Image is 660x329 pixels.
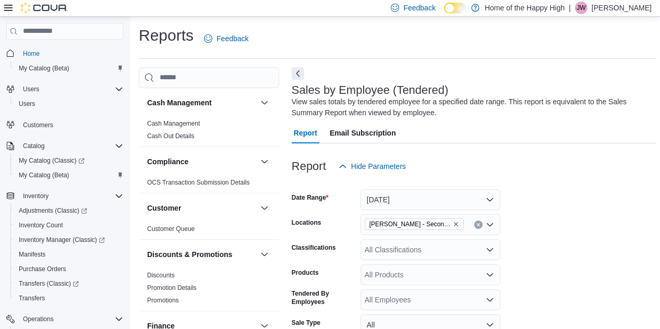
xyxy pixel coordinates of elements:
[15,219,123,231] span: Inventory Count
[2,117,127,132] button: Customers
[258,202,271,214] button: Customer
[474,221,483,229] button: Clear input
[292,96,651,118] div: View sales totals by tendered employee for a specified date range. This report is equivalent to t...
[292,160,326,173] h3: Report
[292,218,321,227] label: Locations
[10,262,127,276] button: Purchase Orders
[2,46,127,61] button: Home
[15,292,123,304] span: Transfers
[21,3,68,13] img: Cova
[10,276,127,291] a: Transfers (Classic)
[2,139,127,153] button: Catalog
[19,140,49,152] button: Catalog
[10,218,127,233] button: Inventory Count
[147,98,212,108] h3: Cash Management
[444,3,466,14] input: Dark Mode
[292,193,329,202] label: Date Range
[217,33,248,44] span: Feedback
[361,189,500,210] button: [DATE]
[19,190,53,202] button: Inventory
[147,132,195,140] span: Cash Out Details
[147,132,195,140] a: Cash Out Details
[15,62,123,75] span: My Catalog (Beta)
[292,243,336,252] label: Classifications
[10,96,127,111] button: Users
[147,272,175,279] a: Discounts
[403,3,435,13] span: Feedback
[19,83,43,95] button: Users
[577,2,585,14] span: JW
[292,67,304,80] button: Next
[19,100,35,108] span: Users
[294,123,317,143] span: Report
[15,219,67,231] a: Inventory Count
[139,269,279,311] div: Discounts & Promotions
[453,221,459,227] button: Remove Warman - Second Ave - Prairie Records from selection in this group
[15,154,89,167] a: My Catalog (Classic)
[19,313,123,325] span: Operations
[19,206,87,215] span: Adjustments (Classic)
[15,248,123,261] span: Manifests
[258,96,271,109] button: Cash Management
[19,265,66,273] span: Purchase Orders
[147,249,232,260] h3: Discounts & Promotions
[139,117,279,147] div: Cash Management
[23,121,53,129] span: Customers
[147,119,200,128] span: Cash Management
[23,85,39,93] span: Users
[369,219,451,229] span: [PERSON_NAME] - Second Ave - Prairie Records
[19,221,63,229] span: Inventory Count
[147,156,256,167] button: Compliance
[19,236,105,244] span: Inventory Manager (Classic)
[10,203,127,218] a: Adjustments (Classic)
[486,246,494,254] button: Open list of options
[23,192,49,200] span: Inventory
[19,47,123,60] span: Home
[15,98,123,110] span: Users
[15,277,123,290] span: Transfers (Classic)
[15,98,39,110] a: Users
[19,279,79,288] span: Transfers (Classic)
[10,233,127,247] a: Inventory Manager (Classic)
[15,263,123,275] span: Purchase Orders
[330,123,396,143] span: Email Subscription
[15,169,74,181] a: My Catalog (Beta)
[292,84,449,96] h3: Sales by Employee (Tendered)
[147,284,197,291] a: Promotion Details
[365,218,464,230] span: Warman - Second Ave - Prairie Records
[292,319,320,327] label: Sale Type
[139,25,194,46] h1: Reports
[10,247,127,262] button: Manifests
[15,292,49,304] a: Transfers
[15,234,109,246] a: Inventory Manager (Classic)
[147,225,195,233] a: Customer Queue
[15,263,70,275] a: Purchase Orders
[486,221,494,229] button: Open list of options
[23,142,44,150] span: Catalog
[15,169,123,181] span: My Catalog (Beta)
[147,156,188,167] h3: Compliance
[10,153,127,168] a: My Catalog (Classic)
[19,118,123,131] span: Customers
[15,62,74,75] a: My Catalog (Beta)
[10,168,127,182] button: My Catalog (Beta)
[147,296,179,304] span: Promotions
[15,248,50,261] a: Manifests
[147,249,256,260] button: Discounts & Promotions
[147,271,175,279] span: Discounts
[23,50,40,58] span: Home
[292,269,319,277] label: Products
[575,2,587,14] div: Jacob Williams
[258,248,271,261] button: Discounts & Promotions
[19,83,123,95] span: Users
[592,2,652,14] p: [PERSON_NAME]
[15,154,123,167] span: My Catalog (Classic)
[19,190,123,202] span: Inventory
[486,271,494,279] button: Open list of options
[15,234,123,246] span: Inventory Manager (Classic)
[147,297,179,304] a: Promotions
[139,176,279,193] div: Compliance
[292,289,356,306] label: Tendered By Employees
